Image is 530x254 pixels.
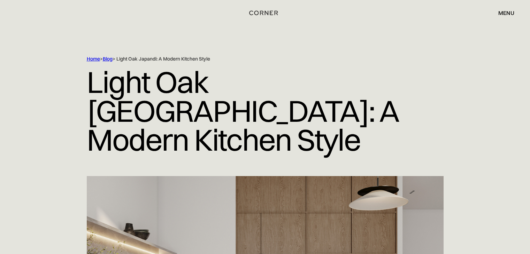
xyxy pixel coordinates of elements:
[103,56,113,62] a: Blog
[87,62,444,159] h1: Light Oak [GEOGRAPHIC_DATA]: A Modern Kitchen Style
[87,56,414,62] div: > > Light Oak Japandi: A Modern Kitchen Style
[87,56,100,62] a: Home
[491,7,514,19] div: menu
[246,8,284,17] a: home
[498,10,514,16] div: menu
